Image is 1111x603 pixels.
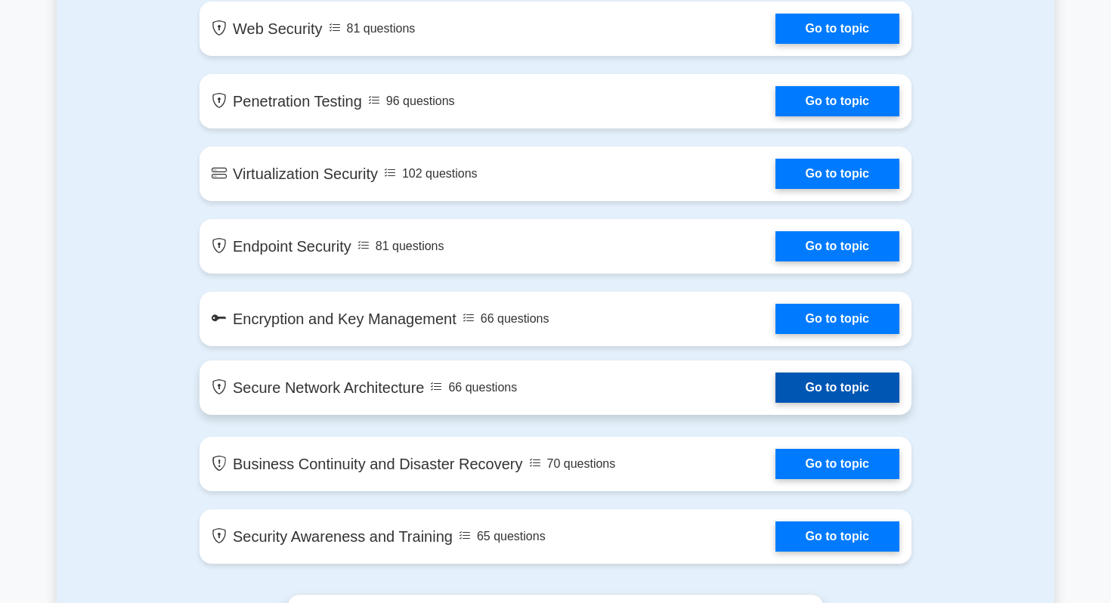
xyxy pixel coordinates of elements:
a: Go to topic [775,373,899,403]
a: Go to topic [775,14,899,44]
a: Go to topic [775,231,899,261]
a: Go to topic [775,86,899,116]
a: Go to topic [775,521,899,552]
a: Go to topic [775,304,899,334]
a: Go to topic [775,159,899,189]
a: Go to topic [775,449,899,479]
